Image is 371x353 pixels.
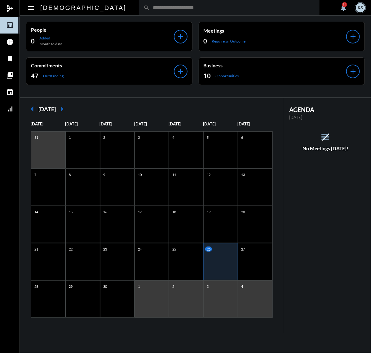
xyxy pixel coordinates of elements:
p: 13 [240,172,247,177]
p: 29 [67,284,74,289]
p: 27 [240,247,247,252]
p: Require an Outcome [212,39,246,43]
p: Outstanding [43,74,64,78]
p: [DATE] [65,121,99,126]
mat-icon: pie_chart [6,38,14,46]
p: 6 [240,135,245,140]
p: 1 [67,135,72,140]
p: 3 [136,135,141,140]
p: 16 [102,209,109,215]
h2: [DEMOGRAPHIC_DATA] [40,3,126,13]
mat-icon: add [176,67,185,76]
p: 22 [67,247,74,252]
h2: [DATE] [38,106,56,112]
p: [DATE] [100,121,134,126]
mat-icon: event [6,88,14,96]
p: 2 [102,135,107,140]
p: Meetings [204,28,347,34]
p: [DATE] [238,121,272,126]
p: 4 [240,284,245,289]
h2: 0 [31,37,35,45]
mat-icon: add [176,32,185,41]
p: [DATE] [203,121,237,126]
p: 25 [171,247,178,252]
p: 28 [33,284,40,289]
p: 9 [102,172,107,177]
p: 12 [205,172,212,177]
mat-icon: signal_cellular_alt [6,105,14,113]
p: Added [39,36,62,40]
p: 1 [136,284,141,289]
mat-icon: add [349,67,357,76]
mat-icon: mediation [6,5,14,12]
mat-icon: Side nav toggle icon [27,4,35,12]
p: 5 [205,135,210,140]
mat-icon: search [144,5,150,11]
p: 2 [171,284,176,289]
p: Business [204,62,347,68]
p: 17 [136,209,143,215]
h2: 47 [31,71,38,80]
p: [DATE] [31,121,65,126]
h2: 10 [204,71,211,80]
p: 7 [33,172,38,177]
mat-icon: add [349,32,357,41]
p: 8 [67,172,72,177]
p: 19 [205,209,212,215]
p: 3 [205,284,210,289]
p: [DATE] [289,115,362,120]
p: Month to date [39,42,62,46]
div: 14 [342,2,347,7]
p: 24 [136,247,143,252]
p: 20 [240,209,247,215]
p: 10 [136,172,143,177]
mat-icon: reorder [320,132,331,142]
h2: 0 [204,37,207,45]
mat-icon: arrow_right [56,103,68,115]
p: 14 [33,209,40,215]
p: 23 [102,247,109,252]
mat-icon: notifications [340,4,347,11]
p: Commitments [31,62,174,68]
p: 30 [102,284,109,289]
p: 21 [33,247,40,252]
p: 31 [33,135,40,140]
p: 4 [171,135,176,140]
p: 11 [171,172,178,177]
h2: AGENDA [289,106,362,113]
p: 15 [67,209,74,215]
p: Opportunities [216,74,239,78]
p: 18 [171,209,178,215]
p: People [31,27,174,33]
button: Toggle sidenav [25,2,37,14]
mat-icon: arrow_left [26,103,38,115]
mat-icon: collections_bookmark [6,72,14,79]
mat-icon: insert_chart_outlined [6,21,14,29]
div: KS [356,3,365,12]
p: [DATE] [134,121,169,126]
p: 26 [205,247,212,252]
h5: No Meetings [DATE]! [283,146,368,151]
mat-icon: bookmark [6,55,14,62]
p: [DATE] [169,121,203,126]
